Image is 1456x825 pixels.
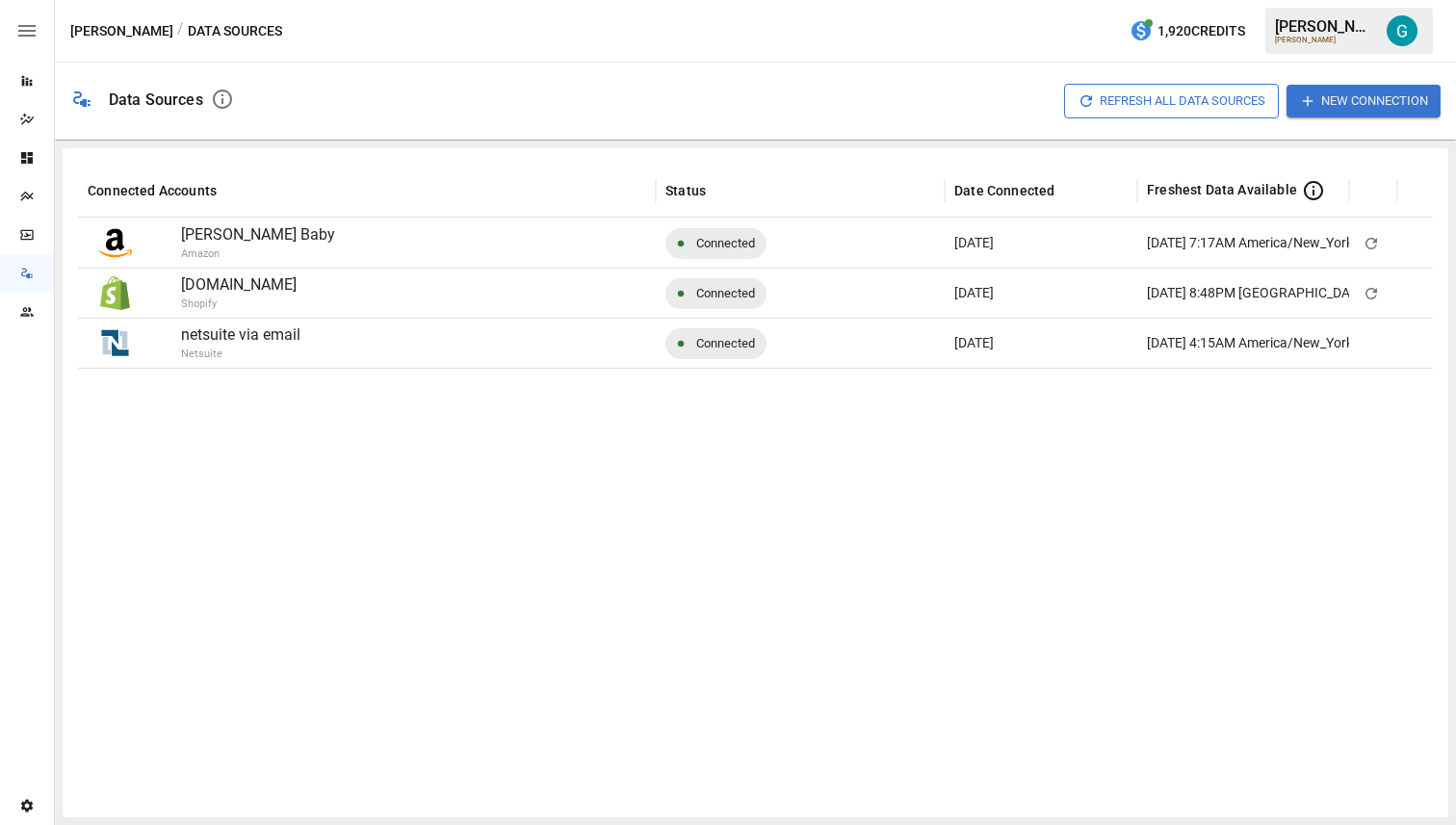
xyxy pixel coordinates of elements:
[1287,85,1441,116] button: New Connection
[181,223,646,246] p: [PERSON_NAME] Baby
[1147,319,1353,368] div: [DATE] 4:15AM America/New_York
[1147,180,1297,199] span: Freshest Data Available
[109,90,203,109] div: Data Sources
[1375,4,1429,58] button: Gavin Acres
[1275,36,1375,44] div: [PERSON_NAME]
[181,246,749,263] p: Amazon
[88,183,217,198] div: Connected Accounts
[665,183,706,198] div: Status
[181,347,749,363] p: Netsuite
[1147,219,1353,268] div: [DATE] 7:17AM America/New_York
[98,276,132,310] img: Shopify Logo
[181,296,749,313] p: Shopify
[1147,269,1434,318] div: [DATE] 8:48PM [GEOGRAPHIC_DATA]/New_York
[181,323,646,347] p: netsuite via email
[1409,177,1436,204] button: Sort
[1275,17,1375,36] div: [PERSON_NAME]
[685,319,767,368] span: Connected
[177,19,184,43] div: /
[945,318,1137,368] div: Apr 24 2025
[1056,177,1083,204] button: Sort
[945,268,1137,318] div: Apr 18 2025
[181,273,646,296] p: [DOMAIN_NAME]
[70,19,173,43] button: [PERSON_NAME]
[1157,19,1245,43] span: 1,920 Credits
[685,269,767,318] span: Connected
[1064,84,1279,117] button: Refresh All Data Sources
[98,226,132,260] img: Amazon Logo
[1122,13,1253,49] button: 1,920Credits
[1387,15,1417,46] img: Gavin Acres
[685,219,767,268] span: Connected
[219,177,246,204] button: Sort
[98,326,132,360] img: NetSuite Logo
[954,183,1054,198] div: Date Connected
[708,177,735,204] button: Sort
[1361,177,1388,204] button: Sort
[945,218,1137,268] div: Apr 25 2025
